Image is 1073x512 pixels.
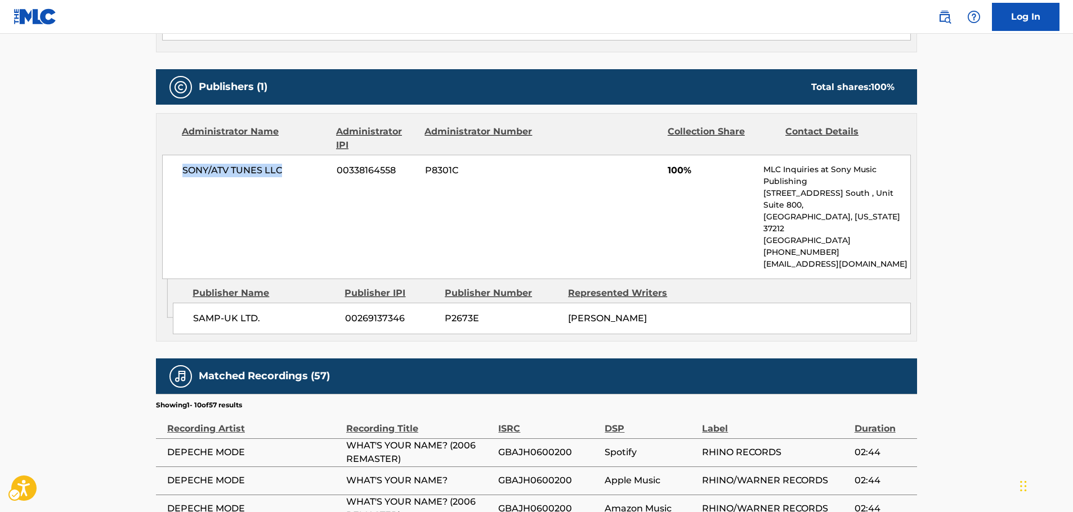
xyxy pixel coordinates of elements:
[336,125,416,152] div: Administrator IPI
[337,164,417,177] span: 00338164558
[855,474,911,487] span: 02:44
[182,125,328,152] div: Administrator Name
[871,82,895,92] span: 100 %
[763,235,910,246] p: [GEOGRAPHIC_DATA]
[811,80,895,94] div: Total shares:
[763,164,910,187] p: MLC Inquiries at Sony Music Publishing
[668,164,755,177] span: 100%
[156,400,242,410] p: Showing 1 - 10 of 57 results
[193,286,336,300] div: Publisher Name
[702,474,848,487] span: RHINO/WARNER RECORDS
[702,446,848,459] span: RHINO RECORDS
[855,410,911,435] div: Duration
[938,10,951,24] img: search
[568,286,683,300] div: Represented Writers
[855,446,911,459] span: 02:44
[498,410,599,435] div: ISRC
[14,8,57,25] img: MLC Logo
[167,410,341,435] div: Recording Artist
[174,370,187,383] img: Matched Recordings
[1017,458,1073,512] iframe: Hubspot Iframe
[182,164,328,177] span: SONY/ATV TUNES LLC
[605,474,696,487] span: Apple Music
[346,474,493,487] span: WHAT'S YOUR NAME?
[605,410,696,435] div: DSP
[199,80,267,93] h5: Publishers (1)
[425,164,534,177] span: P8301C
[193,312,337,325] span: SAMP-UK LTD.
[668,125,777,152] div: Collection Share
[346,410,493,435] div: Recording Title
[763,258,910,270] p: [EMAIL_ADDRESS][DOMAIN_NAME]
[967,10,981,24] img: help
[763,246,910,258] p: [PHONE_NUMBER]
[1017,458,1073,512] div: Chat Widget
[424,125,534,152] div: Administrator Number
[568,313,647,324] span: [PERSON_NAME]
[763,187,910,211] p: [STREET_ADDRESS] South , Unit Suite 800,
[445,286,560,300] div: Publisher Number
[1020,469,1027,503] div: Drag
[167,446,341,459] span: DEPECHE MODE
[498,474,599,487] span: GBAJH0600200
[167,474,341,487] span: DEPECHE MODE
[345,286,436,300] div: Publisher IPI
[174,80,187,94] img: Publishers
[992,3,1059,31] a: Log In
[346,439,493,466] span: WHAT'S YOUR NAME? (2006 REMASTER)
[345,312,436,325] span: 00269137346
[702,410,848,435] div: Label
[763,211,910,235] p: [GEOGRAPHIC_DATA], [US_STATE] 37212
[605,446,696,459] span: Spotify
[498,446,599,459] span: GBAJH0600200
[445,312,560,325] span: P2673E
[785,125,895,152] div: Contact Details
[199,370,330,383] h5: Matched Recordings (57)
